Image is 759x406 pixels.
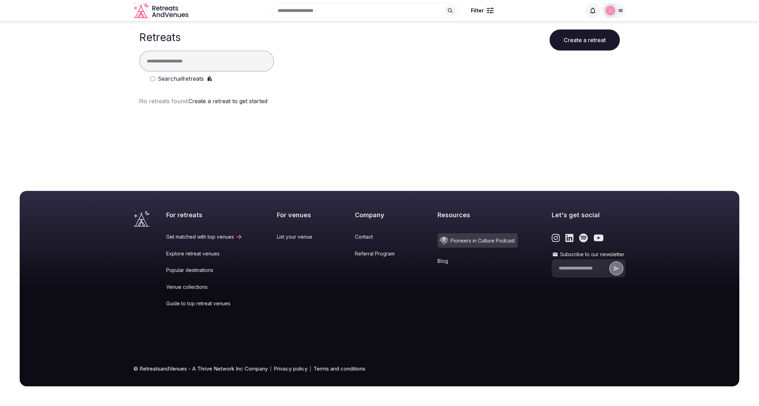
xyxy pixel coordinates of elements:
a: Link to the retreats and venues Instagram page [552,233,560,242]
a: Link to the retreats and venues Spotify page [579,233,588,242]
button: Create a retreat [550,29,620,51]
a: Popular destinations [166,267,242,274]
a: Pioneers in Culture Podcast [437,233,518,248]
label: Subscribe to our newsletter [552,251,625,258]
a: Visit the homepage [134,3,190,19]
a: Referral Program [355,250,403,257]
h2: For retreats [166,211,242,219]
div: No retreats found. [139,97,620,105]
h2: Let's get social [552,211,625,219]
h2: Company [355,211,403,219]
a: Terms and conditions [313,365,365,372]
h2: Resources [437,211,518,219]
a: Link to the retreats and venues Youtube page [593,233,604,242]
a: Contact [355,233,403,240]
label: Search retreats [158,74,204,83]
svg: Retreats and Venues company logo [134,3,190,19]
a: Link to the retreats and venues LinkedIn page [565,233,573,242]
h2: For venues [277,211,321,219]
a: Explore retreat venues [166,250,242,257]
a: List your venue [277,233,321,240]
a: Get matched with top venues [166,233,242,240]
a: Guide to top retreat venues [166,300,242,307]
a: Blog [437,258,518,265]
a: Venue collections [166,284,242,291]
span: Create a retreat to get started [188,98,267,105]
a: Visit the homepage [134,211,149,227]
em: all [177,75,183,82]
div: © RetreatsandVenues - A Thrive Network Inc Company [134,357,625,386]
span: Filter [471,7,484,14]
button: Filter [466,4,498,17]
h1: Retreats [139,31,181,44]
a: Privacy policy [274,365,307,372]
img: Luwam Beyin [605,6,615,15]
